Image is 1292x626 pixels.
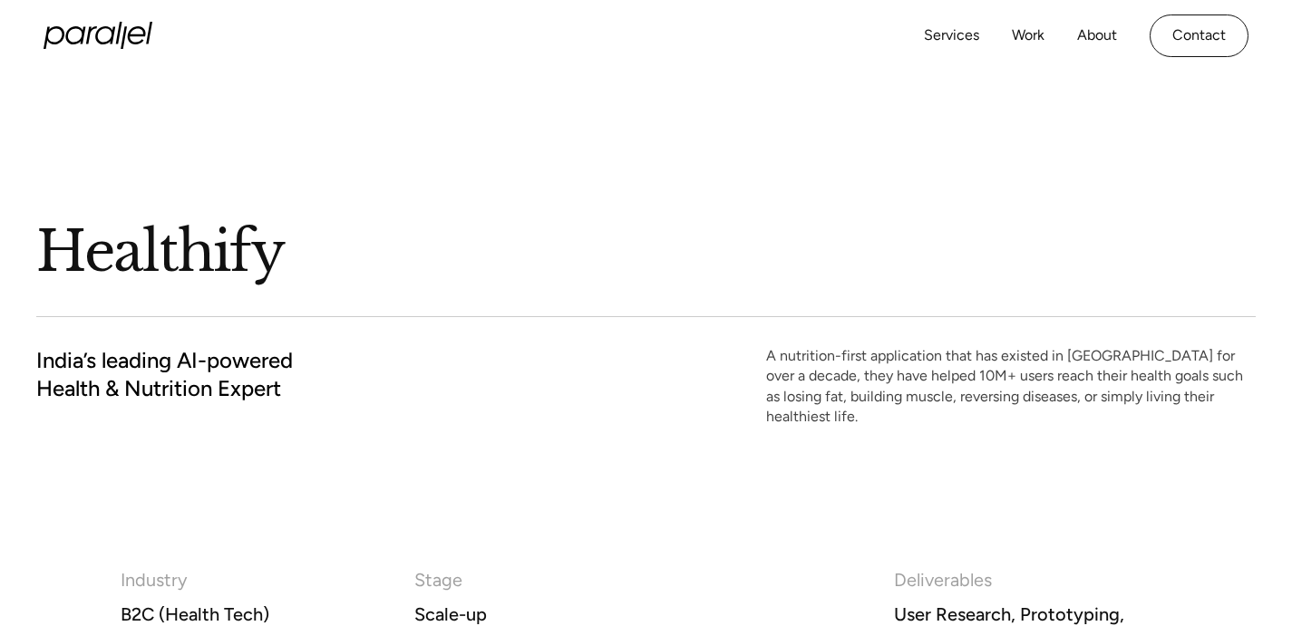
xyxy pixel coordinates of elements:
[894,566,1172,593] h3: Deliverables
[414,566,487,593] h3: Stage
[1077,23,1117,49] a: About
[766,346,1256,428] p: A nutrition-first application that has existed in [GEOGRAPHIC_DATA] for over a decade, they have ...
[36,217,762,287] h1: Healthify
[36,346,293,402] h2: India’s leading AI-powered Health & Nutrition Expert
[1012,23,1044,49] a: Work
[44,22,152,49] a: home
[121,566,269,593] h3: Industry
[1150,14,1248,57] a: Contact
[924,23,979,49] a: Services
